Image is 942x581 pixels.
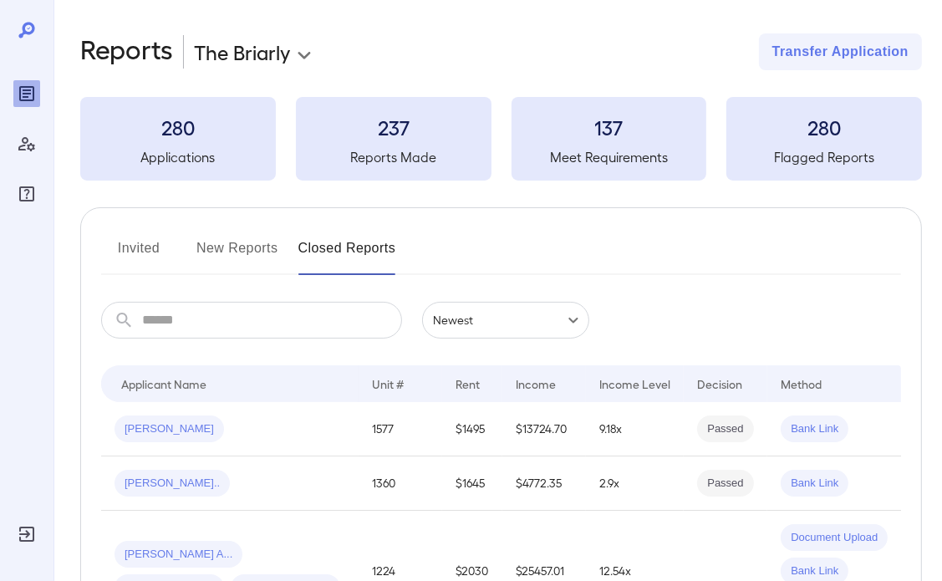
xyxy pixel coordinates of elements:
div: Income Level [599,374,670,394]
span: Bank Link [781,563,848,579]
span: [PERSON_NAME] A... [115,547,242,563]
td: 2.9x [586,456,684,511]
td: $4772.35 [502,456,586,511]
h5: Applications [80,147,276,167]
div: Newest [422,302,589,339]
td: $13724.70 [502,402,586,456]
div: Reports [13,80,40,107]
h3: 137 [512,114,707,140]
span: Passed [697,421,753,437]
td: 1577 [359,402,442,456]
div: Decision [697,374,742,394]
span: Bank Link [781,476,848,492]
td: 1360 [359,456,442,511]
div: Log Out [13,521,40,548]
button: New Reports [196,235,278,275]
h3: 280 [80,114,276,140]
summary: 280Applications237Reports Made137Meet Requirements280Flagged Reports [80,97,922,181]
span: Bank Link [781,421,848,437]
h3: 280 [726,114,922,140]
td: $1495 [442,402,502,456]
div: Unit # [372,374,404,394]
button: Invited [101,235,176,275]
div: Method [781,374,822,394]
button: Transfer Application [759,33,922,70]
h5: Reports Made [296,147,491,167]
button: Closed Reports [298,235,396,275]
h3: 237 [296,114,491,140]
h5: Flagged Reports [726,147,922,167]
td: 9.18x [586,402,684,456]
h5: Meet Requirements [512,147,707,167]
div: Rent [456,374,482,394]
h2: Reports [80,33,173,70]
span: [PERSON_NAME].. [115,476,230,492]
span: [PERSON_NAME] [115,421,224,437]
p: The Briarly [194,38,290,65]
span: Document Upload [781,530,888,546]
td: $1645 [442,456,502,511]
span: Passed [697,476,753,492]
div: Income [516,374,556,394]
div: Manage Users [13,130,40,157]
div: Applicant Name [121,374,206,394]
div: FAQ [13,181,40,207]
